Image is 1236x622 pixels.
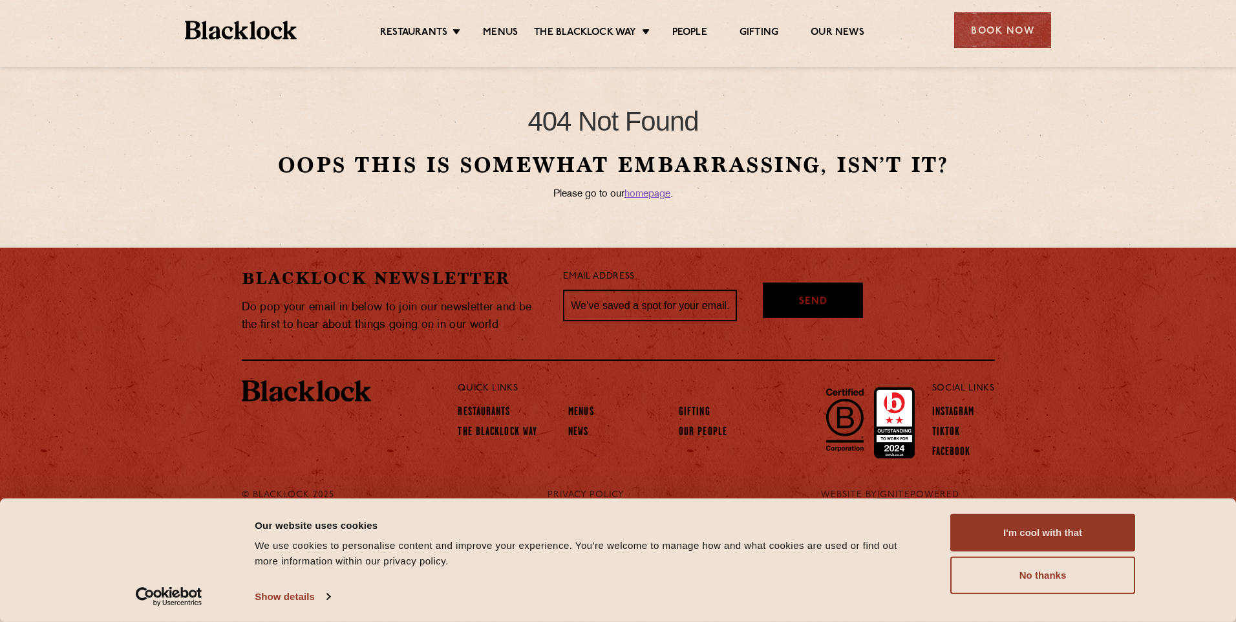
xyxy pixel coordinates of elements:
h1: 404 Not Found [72,105,1155,138]
div: WEBSITE BY POWERED BY [811,489,1005,513]
h2: Oops this is somewhat embarrassing, isn’t it? [72,153,1155,178]
a: TikTok [932,426,961,440]
a: Gifting [679,406,710,420]
a: The Blacklock Way [458,426,537,440]
div: Book Now [954,12,1051,48]
a: Usercentrics Cookiebot - opens in a new window [112,587,226,606]
p: Please go to our . [72,189,1155,200]
a: PRIVACY POLICY [548,489,624,501]
div: © Blacklock 2025 [232,489,361,513]
p: Quick Links [458,380,889,397]
a: The Blacklock Way [534,27,636,41]
a: Gifting [740,27,778,41]
button: No thanks [950,557,1135,594]
a: People [672,27,707,41]
a: homepage [624,189,670,199]
a: Menus [568,406,594,420]
h2: Blacklock Newsletter [242,267,544,290]
a: Instagram [932,406,975,420]
a: News [568,426,588,440]
p: Social Links [932,380,995,397]
input: We’ve saved a spot for your email... [563,290,737,322]
label: Email Address [563,270,634,284]
img: B-Corp-Logo-Black-RGB.svg [818,381,871,458]
span: Send [799,295,827,310]
div: We use cookies to personalise content and improve your experience. You're welcome to manage how a... [255,538,921,569]
img: Accred_2023_2star.png [874,387,915,458]
img: BL_Textured_Logo-footer-cropped.svg [242,380,371,402]
p: Do pop your email in below to join our newsletter and be the first to hear about things going on ... [242,299,544,334]
a: Restaurants [380,27,447,41]
div: Our website uses cookies [255,517,921,533]
a: Our People [679,426,727,440]
a: Menus [483,27,518,41]
a: Facebook [932,446,971,460]
a: IGNITE [877,490,910,500]
a: Our News [811,27,864,41]
button: I'm cool with that [950,514,1135,552]
a: Restaurants [458,406,510,420]
img: BL_Textured_Logo-footer-cropped.svg [185,21,297,39]
a: Show details [255,587,330,606]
